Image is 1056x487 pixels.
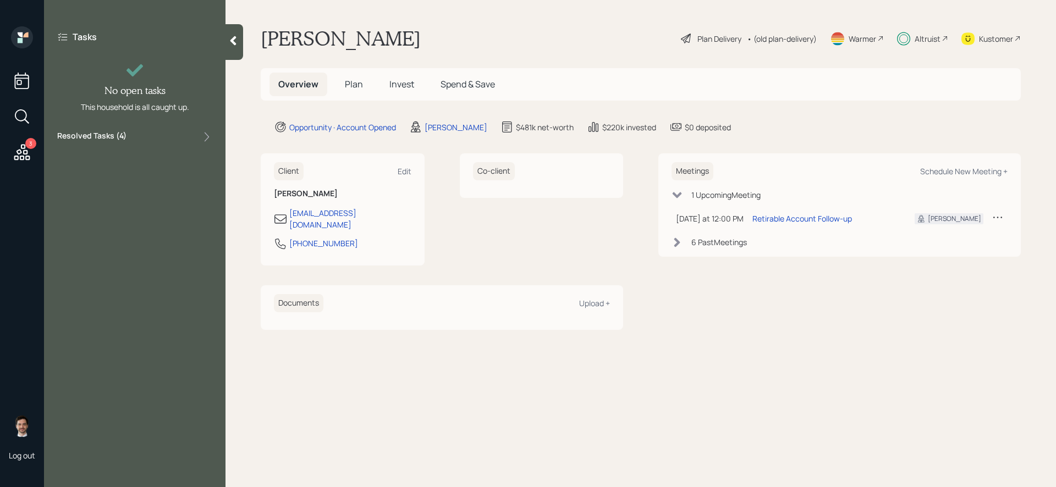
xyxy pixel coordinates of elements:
label: Tasks [73,31,97,43]
label: Resolved Tasks ( 4 ) [57,130,127,143]
div: Upload + [579,298,610,308]
span: Plan [345,78,363,90]
div: 3 [25,138,36,149]
div: 6 Past Meeting s [691,236,747,248]
h6: Co-client [473,162,515,180]
h6: [PERSON_NAME] [274,189,411,198]
div: • (old plan-delivery) [747,33,817,45]
div: Schedule New Meeting + [920,166,1008,176]
div: $0 deposited [685,121,731,133]
div: Retirable Account Follow-up [752,213,852,224]
span: Spend & Save [441,78,495,90]
div: [PERSON_NAME] [425,121,487,133]
div: Edit [398,166,411,176]
span: Invest [389,78,414,90]
h6: Meetings [672,162,713,180]
div: [PHONE_NUMBER] [289,237,358,249]
div: This household is all caught up. [81,101,189,113]
h1: [PERSON_NAME] [261,26,421,51]
div: 1 Upcoming Meeting [691,189,761,201]
span: Overview [278,78,318,90]
div: Warmer [849,33,876,45]
div: Opportunity · Account Opened [289,121,396,133]
h6: Client [274,162,304,180]
div: Altruist [915,33,941,45]
div: Plan Delivery [697,33,741,45]
h6: Documents [274,294,323,312]
div: Kustomer [979,33,1013,45]
div: $481k net-worth [516,121,574,133]
div: $220k invested [602,121,656,133]
div: [DATE] at 12:00 PM [676,213,744,224]
div: [EMAIL_ADDRESS][DOMAIN_NAME] [289,207,411,230]
h4: No open tasks [105,85,166,97]
div: [PERSON_NAME] [928,214,981,224]
div: Log out [9,450,35,461]
img: jonah-coleman-headshot.png [11,415,33,437]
